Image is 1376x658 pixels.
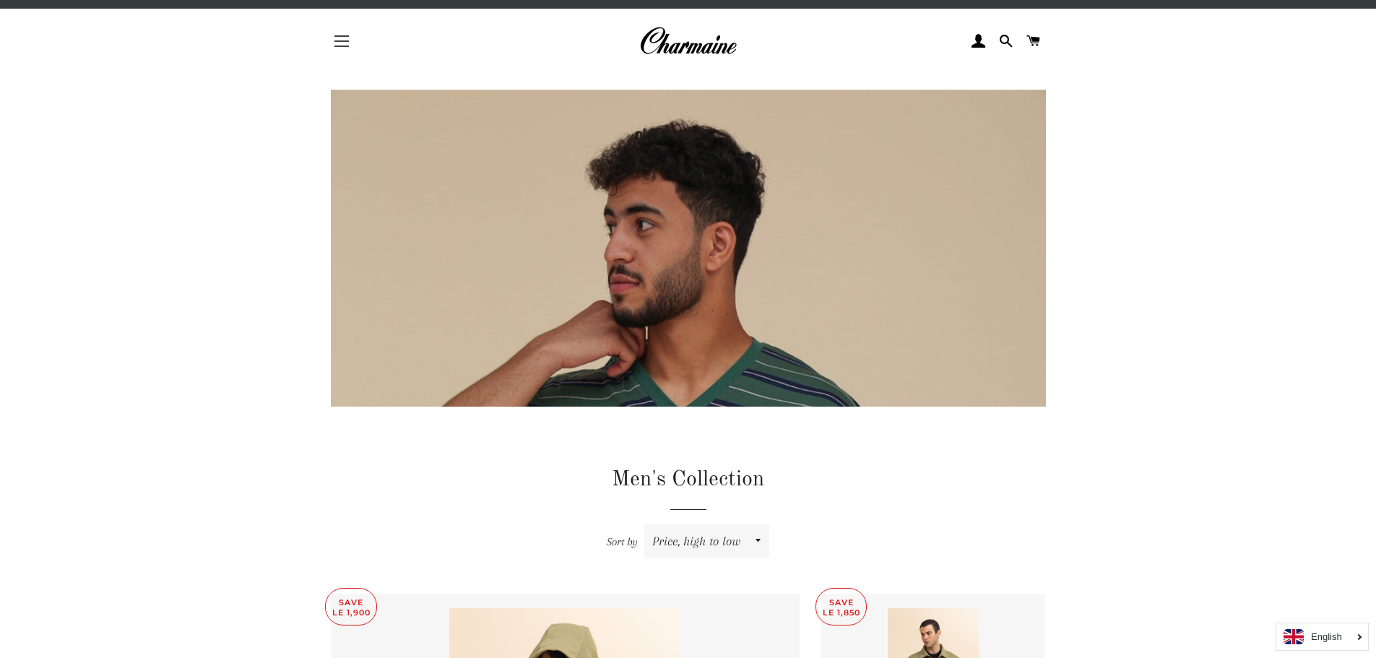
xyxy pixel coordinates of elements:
a: English [1284,629,1361,644]
i: English [1311,632,1342,641]
p: Save LE 1,900 [326,589,376,625]
p: Save LE 1,850 [816,589,866,625]
img: Charmaine Egypt [639,25,737,57]
span: Sort by [607,535,638,548]
h1: Men's Collection [331,464,1046,495]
